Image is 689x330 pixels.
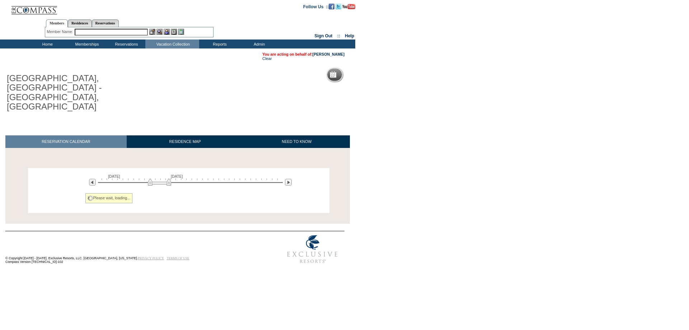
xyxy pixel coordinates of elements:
[336,4,341,9] img: Follow us on Twitter
[313,52,344,56] a: [PERSON_NAME]
[156,29,163,35] img: View
[171,174,183,178] span: [DATE]
[280,231,344,267] img: Exclusive Resorts
[262,52,344,56] span: You are acting on behalf of:
[5,135,127,148] a: RESERVATION CALENDAR
[243,135,350,148] a: NEED TO KNOW
[85,193,133,203] div: Please wait, loading...
[138,256,164,260] a: PRIVACY POLICY
[337,33,340,38] span: ::
[89,179,96,186] img: Previous
[239,39,278,48] td: Admin
[27,39,66,48] td: Home
[285,179,292,186] img: Next
[303,4,329,9] td: Follow Us ::
[329,4,334,8] a: Become our fan on Facebook
[66,39,106,48] td: Memberships
[5,72,166,113] h1: [GEOGRAPHIC_DATA], [GEOGRAPHIC_DATA] - [GEOGRAPHIC_DATA], [GEOGRAPHIC_DATA]
[127,135,244,148] a: RESIDENCE MAP
[262,56,272,61] a: Clear
[145,39,199,48] td: Vacation Collection
[46,19,68,27] a: Members
[199,39,239,48] td: Reports
[108,174,120,178] span: [DATE]
[47,29,74,35] div: Member Name:
[345,33,354,38] a: Help
[178,29,184,35] img: b_calculator.gif
[149,29,155,35] img: b_edit.gif
[5,232,257,267] td: © Copyright [DATE] - [DATE]. Exclusive Resorts, LLC. [GEOGRAPHIC_DATA], [US_STATE]. Compass Versi...
[336,4,341,8] a: Follow us on Twitter
[88,195,93,201] img: spinner2.gif
[342,4,355,8] a: Subscribe to our YouTube Channel
[314,33,332,38] a: Sign Out
[167,256,189,260] a: TERMS OF USE
[329,4,334,9] img: Become our fan on Facebook
[164,29,170,35] img: Impersonate
[342,4,355,9] img: Subscribe to our YouTube Channel
[68,19,92,27] a: Residences
[171,29,177,35] img: Reservations
[92,19,119,27] a: Reservations
[106,39,145,48] td: Reservations
[339,73,394,77] h5: Reservation Calendar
